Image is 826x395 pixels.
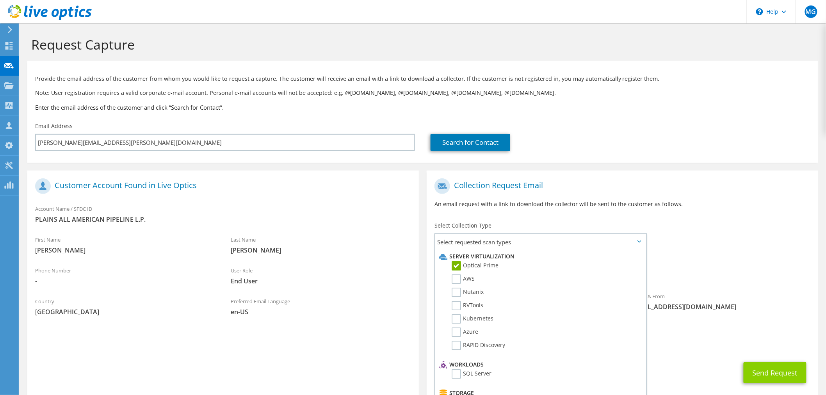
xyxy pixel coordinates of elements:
label: Select Collection Type [434,222,491,230]
label: Kubernetes [452,314,493,324]
p: An email request with a link to download the collector will be sent to the customer as follows. [434,200,810,208]
span: PLAINS ALL AMERICAN PIPELINE L.P. [35,215,411,224]
label: Azure [452,327,478,337]
span: Select requested scan types [435,234,646,250]
div: Phone Number [27,262,223,289]
li: Server Virtualization [437,252,642,261]
label: Optical Prime [452,261,498,270]
span: en-US [231,308,411,316]
span: MG [805,5,817,18]
div: Requested Collections [427,253,818,284]
label: SQL Server [452,369,491,379]
span: [PERSON_NAME] [35,246,215,254]
svg: \n [756,8,763,15]
div: To [427,288,622,324]
div: Account Name / SFDC ID [27,201,419,228]
h3: Enter the email address of the customer and click “Search for Contact”. [35,103,810,112]
a: Search for Contact [431,134,510,151]
div: User Role [223,262,418,289]
div: Preferred Email Language [223,293,418,320]
label: AWS [452,274,475,284]
li: Workloads [437,360,642,369]
span: [EMAIL_ADDRESS][DOMAIN_NAME] [630,302,810,311]
div: Country [27,293,223,320]
label: Nutanix [452,288,484,297]
div: Sender & From [622,288,818,315]
label: RVTools [452,301,483,310]
span: End User [231,277,411,285]
div: Last Name [223,231,418,258]
h1: Collection Request Email [434,178,806,194]
div: CC & Reply To [427,327,818,354]
label: RAPID Discovery [452,341,505,350]
button: Send Request [744,362,806,383]
p: Note: User registration requires a valid corporate e-mail account. Personal e-mail accounts will ... [35,89,810,97]
span: [GEOGRAPHIC_DATA] [35,308,215,316]
span: - [35,277,215,285]
div: First Name [27,231,223,258]
p: Provide the email address of the customer from whom you would like to request a capture. The cust... [35,75,810,83]
label: Email Address [35,122,73,130]
h1: Customer Account Found in Live Optics [35,178,407,194]
h1: Request Capture [31,36,810,53]
span: [PERSON_NAME] [231,246,411,254]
